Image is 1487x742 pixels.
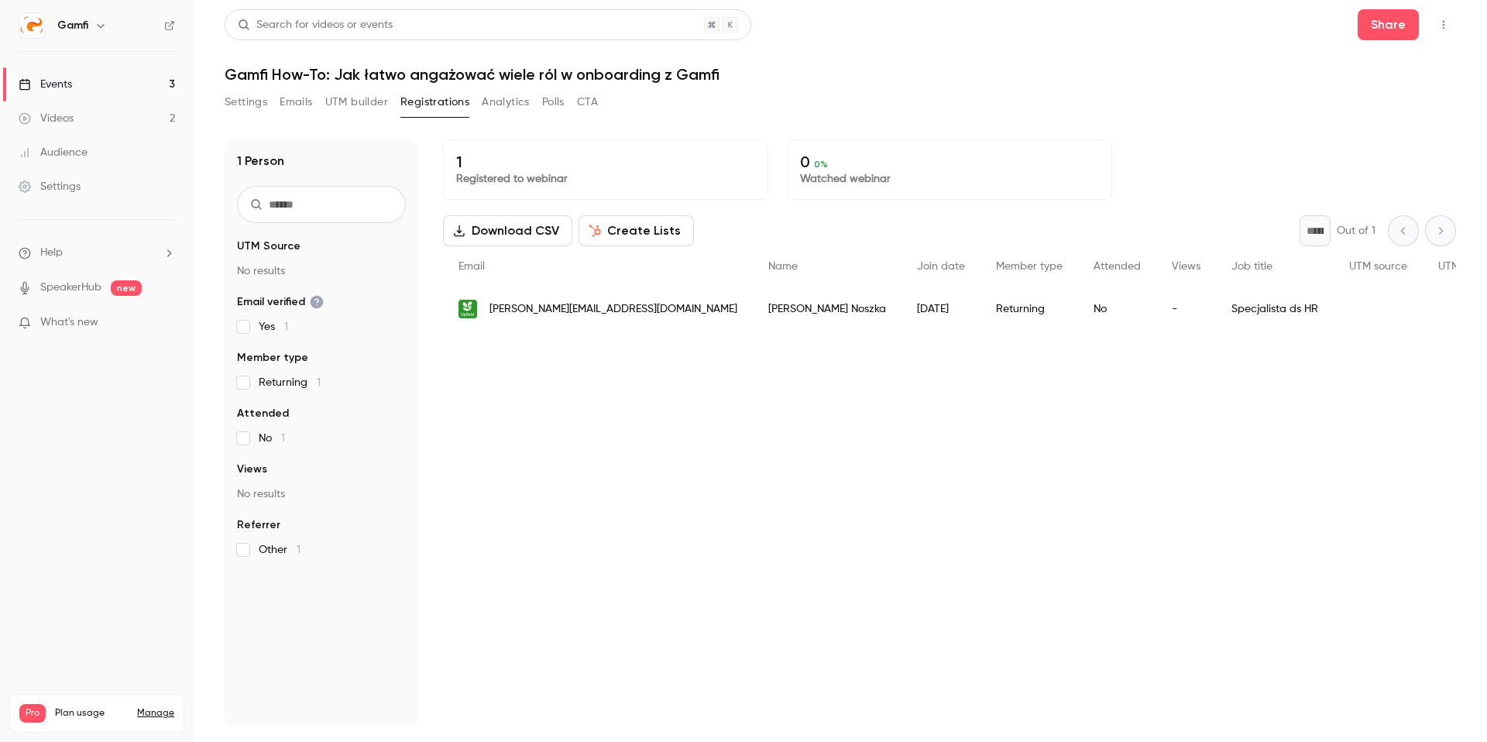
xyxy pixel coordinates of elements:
[456,171,755,187] p: Registered to webinar
[237,239,406,558] section: facet-groups
[400,90,469,115] button: Registrations
[901,287,980,331] div: [DATE]
[19,179,81,194] div: Settings
[1078,287,1156,331] div: No
[1172,261,1200,272] span: Views
[225,90,267,115] button: Settings
[259,375,321,390] span: Returning
[19,704,46,723] span: Pro
[225,65,1456,84] h1: Gamfi How-To: Jak łatwo angażować wiele ról w onboarding z Gamfi
[237,294,324,310] span: Email verified
[1216,287,1334,331] div: Specjalista ds HR
[768,261,798,272] span: Name
[19,245,175,261] li: help-dropdown-opener
[456,153,755,171] p: 1
[1349,261,1407,272] span: UTM source
[542,90,565,115] button: Polls
[753,287,901,331] div: [PERSON_NAME] Noszka
[111,280,142,296] span: new
[237,462,267,477] span: Views
[489,301,737,318] span: [PERSON_NAME][EMAIL_ADDRESS][DOMAIN_NAME]
[800,171,1099,187] p: Watched webinar
[482,90,530,115] button: Analytics
[281,433,285,444] span: 1
[237,486,406,502] p: No results
[814,159,828,170] span: 0 %
[57,18,88,33] h6: Gamfi
[917,261,965,272] span: Join date
[237,350,308,366] span: Member type
[259,431,285,446] span: No
[980,287,1078,331] div: Returning
[1337,223,1375,239] p: Out of 1
[1094,261,1141,272] span: Attended
[259,542,300,558] span: Other
[284,321,288,332] span: 1
[19,111,74,126] div: Videos
[19,13,44,38] img: Gamfi
[40,280,101,296] a: SpeakerHub
[280,90,312,115] button: Emails
[259,319,288,335] span: Yes
[237,152,284,170] h1: 1 Person
[238,17,393,33] div: Search for videos or events
[325,90,388,115] button: UTM builder
[40,245,63,261] span: Help
[19,77,72,92] div: Events
[19,145,88,160] div: Audience
[458,300,477,318] img: florafg.com
[443,215,572,246] button: Download CSV
[237,239,300,254] span: UTM Source
[800,153,1099,171] p: 0
[237,406,289,421] span: Attended
[317,377,321,388] span: 1
[996,261,1063,272] span: Member type
[1231,261,1272,272] span: Job title
[237,517,280,533] span: Referrer
[579,215,694,246] button: Create Lists
[55,707,128,720] span: Plan usage
[1358,9,1419,40] button: Share
[297,544,300,555] span: 1
[1156,287,1216,331] div: -
[237,263,406,279] p: No results
[137,707,174,720] a: Manage
[458,261,485,272] span: Email
[577,90,598,115] button: CTA
[40,314,98,331] span: What's new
